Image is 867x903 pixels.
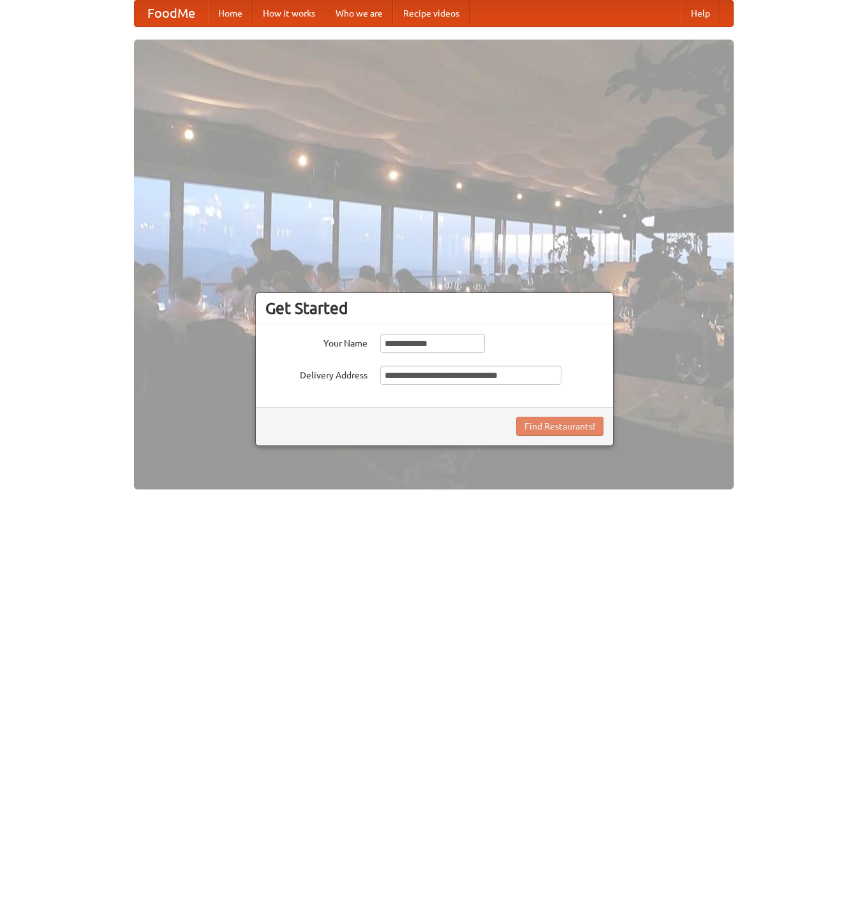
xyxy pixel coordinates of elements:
[208,1,253,26] a: Home
[135,1,208,26] a: FoodMe
[393,1,470,26] a: Recipe videos
[265,366,367,382] label: Delivery Address
[325,1,393,26] a: Who we are
[265,299,604,318] h3: Get Started
[681,1,720,26] a: Help
[516,417,604,436] button: Find Restaurants!
[253,1,325,26] a: How it works
[265,334,367,350] label: Your Name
